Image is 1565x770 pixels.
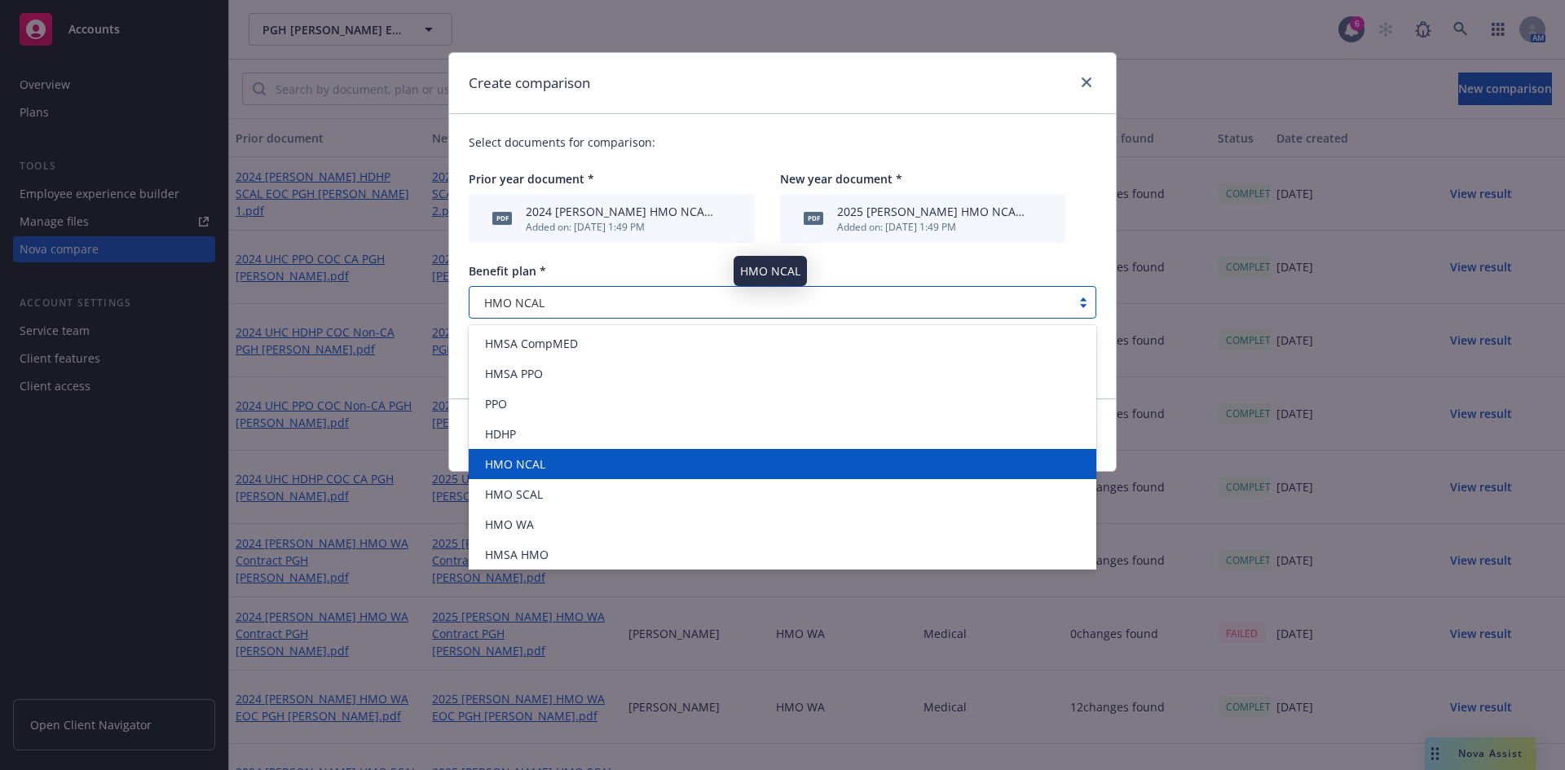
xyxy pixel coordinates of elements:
[485,335,578,352] span: HMSA CompMED
[485,455,545,473] span: HMO NCAL
[469,263,546,279] span: Benefit plan *
[469,73,590,94] h1: Create comparison
[837,220,1029,234] div: Added on: [DATE] 1:49 PM
[526,220,718,234] div: Added on: [DATE] 1:49 PM
[485,486,543,503] span: HMO SCAL
[478,294,1063,311] span: HMO NCAL
[725,210,738,227] button: archive file
[837,203,1029,220] div: 2025 [PERSON_NAME] HMO NCAL Group Contract PGH [PERSON_NAME].pdf
[484,294,544,311] span: HMO NCAL
[526,203,718,220] div: 2024 [PERSON_NAME] HMO NCAL Group Contract PGH [PERSON_NAME].pdf
[485,425,516,442] span: HDHP
[485,546,549,563] span: HMSA HMO
[804,212,823,224] span: pdf
[1077,73,1096,92] a: close
[492,212,512,224] span: pdf
[469,171,594,187] span: Prior year document *
[780,171,902,187] span: New year document *
[485,516,534,533] span: HMO WA
[485,365,543,382] span: HMSA PPO
[1036,210,1049,227] button: archive file
[469,134,1096,151] p: Select documents for comparison:
[485,395,507,412] span: PPO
